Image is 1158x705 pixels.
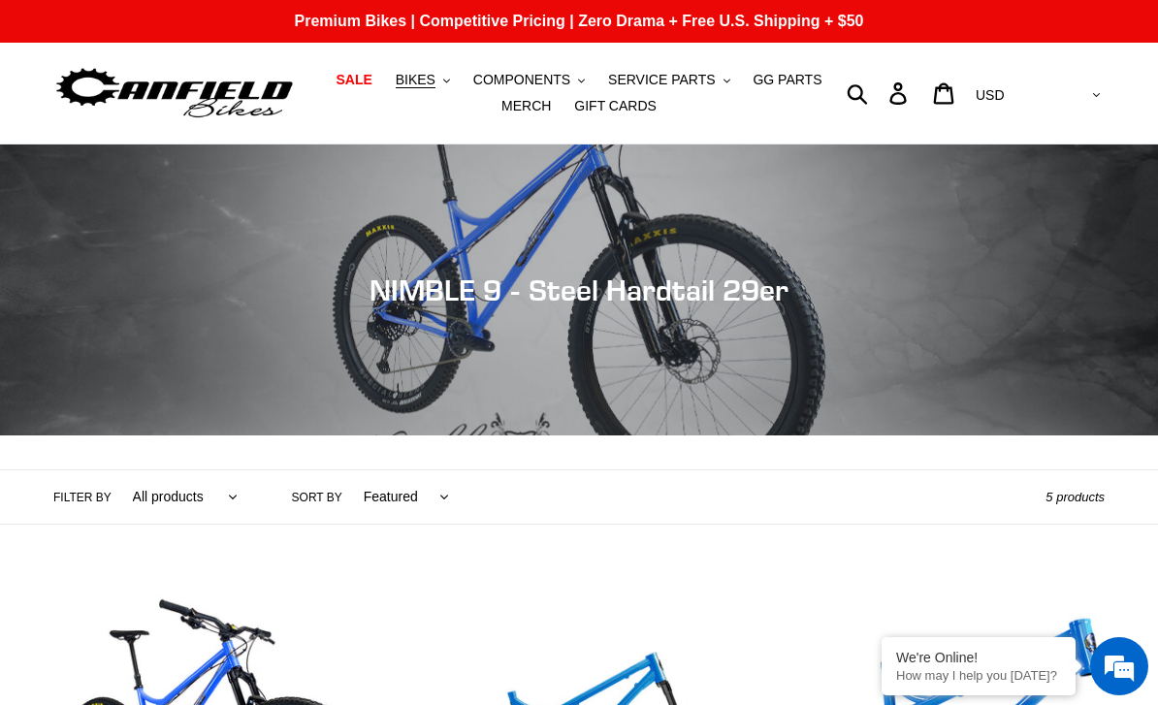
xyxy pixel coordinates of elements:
[574,98,657,114] span: GIFT CARDS
[292,489,342,506] label: Sort by
[1045,490,1105,504] span: 5 products
[896,668,1061,683] p: How may I help you today?
[753,72,821,88] span: GG PARTS
[386,67,460,93] button: BIKES
[370,272,788,307] span: NIMBLE 9 - Steel Hardtail 29er
[896,650,1061,665] div: We're Online!
[336,72,371,88] span: SALE
[501,98,551,114] span: MERCH
[53,489,112,506] label: Filter by
[743,67,831,93] a: GG PARTS
[598,67,739,93] button: SERVICE PARTS
[396,72,435,88] span: BIKES
[492,93,561,119] a: MERCH
[564,93,666,119] a: GIFT CARDS
[326,67,381,93] a: SALE
[473,72,570,88] span: COMPONENTS
[608,72,715,88] span: SERVICE PARTS
[53,63,296,124] img: Canfield Bikes
[464,67,595,93] button: COMPONENTS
